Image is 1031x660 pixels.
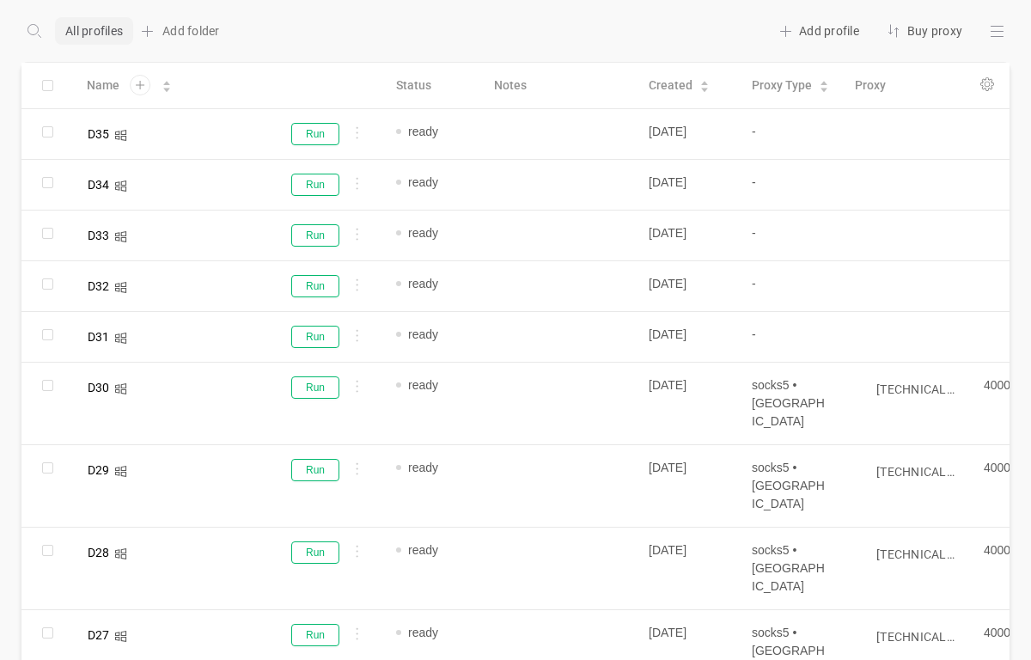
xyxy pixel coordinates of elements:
i: icon: windows [114,332,127,345]
span: ready [408,541,467,559]
i: icon: windows [114,465,127,478]
input: Search for proxy... [876,630,956,644]
div: D34 [88,179,109,191]
span: ready [408,275,467,292]
button: Run [291,541,339,564]
button: Run [291,326,339,348]
div: - [752,275,827,293]
button: Run [291,275,339,297]
div: All profiles [55,17,133,45]
div: Add profile [772,17,866,45]
div: D29 [88,464,109,476]
button: Run [291,224,339,247]
div: D32 [88,280,109,292]
span: ready [408,174,467,191]
i: icon: caret-down [162,85,172,90]
button: Run [291,174,339,196]
i: icon: windows [114,129,127,142]
span: Created [649,76,692,95]
span: ready [408,624,467,641]
span: [DATE] [649,378,686,392]
i: icon: windows [114,630,127,643]
i: icon: caret-up [162,79,172,84]
span: Status [396,76,431,95]
i: icon: windows [114,230,127,243]
button: Run [291,123,339,145]
div: - [752,174,827,192]
span: [DATE] [649,277,686,290]
span: ready [408,376,467,394]
div: socks5 • [GEOGRAPHIC_DATA] [752,459,827,513]
span: [DATE] [649,626,686,639]
div: D33 [88,229,109,241]
i: icon: windows [114,180,127,192]
span: ready [408,123,467,140]
span: [DATE] [649,175,686,189]
div: - [752,224,827,242]
span: Add folder [162,22,220,40]
div: Sort [699,78,710,90]
div: D31 [88,331,109,343]
span: ready [408,326,467,343]
i: icon: caret-down [700,85,710,90]
div: socks5 • [GEOGRAPHIC_DATA] [752,541,827,596]
i: icon: caret-up [700,79,710,84]
i: icon: caret-down [820,85,829,90]
input: Search for proxy... [876,382,956,396]
span: Notes [494,76,527,95]
span: [DATE] [649,226,686,240]
div: D30 [88,382,109,394]
span: ready [408,224,467,241]
span: Proxy [855,76,886,95]
div: - [752,123,827,141]
span: [DATE] [649,543,686,557]
input: Search for proxy... [876,547,956,561]
i: icon: windows [114,547,127,560]
div: Buy proxy [880,17,969,45]
button: Run [291,459,339,481]
span: [DATE] [649,461,686,474]
span: ready [408,459,467,476]
div: - [752,326,827,344]
i: icon: windows [114,281,127,294]
div: socks5 • [GEOGRAPHIC_DATA] [752,376,827,431]
i: icon: caret-up [820,79,829,84]
span: [DATE] [649,125,686,138]
span: Proxy Type [752,76,812,95]
span: [DATE] [649,327,686,341]
div: Sort [819,78,829,90]
div: D35 [88,128,109,140]
span: Name [87,76,119,95]
button: Run [291,376,339,399]
input: Search for proxy... [876,465,956,479]
div: D28 [88,547,109,559]
i: icon: windows [114,382,127,395]
div: Sort [162,78,172,90]
div: D27 [88,629,109,641]
button: Run [291,624,339,646]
